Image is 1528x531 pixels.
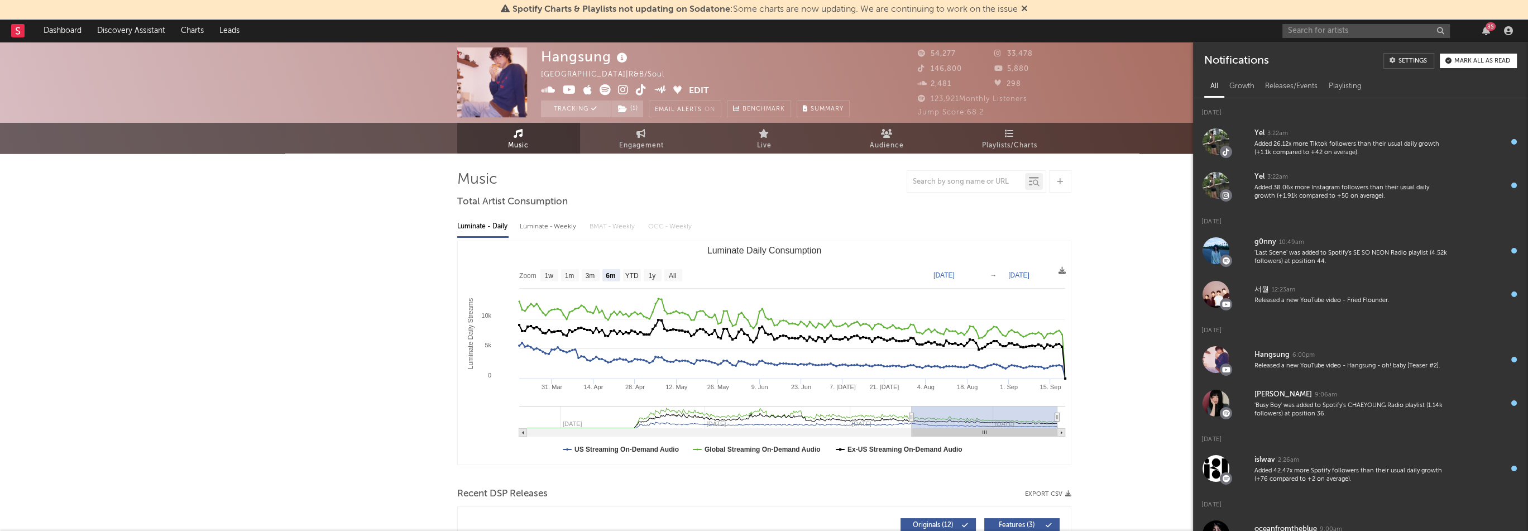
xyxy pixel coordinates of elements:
text: 23. Jun [791,384,811,390]
span: Originals ( 12 ) [908,522,959,529]
svg: Luminate Daily Consumption [458,241,1071,465]
text: 9. Jun [751,384,768,390]
span: 298 [994,80,1021,88]
a: 서월12:23amReleased a new YouTube video - Fried Flounder. [1193,272,1528,316]
div: 'Busy Boy' was added to Spotify's CHAEYOUNG Radio playlist (1.14k followers) at position 36. [1254,401,1451,419]
div: 6:00pm [1292,351,1315,360]
input: Search by song name or URL [907,178,1025,186]
a: Live [703,123,826,154]
div: Releases/Events [1259,77,1323,96]
div: Mark all as read [1454,58,1510,64]
a: Leads [212,20,247,42]
text: YTD [625,272,638,280]
span: Dismiss [1021,5,1028,14]
div: 12:23am [1272,286,1295,294]
a: Yel3:22amAdded 26.12x more Tiktok followers than their usual daily growth (+1.1k compared to +42 ... [1193,120,1528,164]
div: Released a new YouTube video - Fried Flounder. [1254,296,1451,305]
text: Global Streaming On-Demand Audio [704,446,820,453]
text: All [668,272,676,280]
div: [DATE] [1193,490,1528,512]
div: Settings [1398,58,1427,64]
a: Discovery Assistant [89,20,173,42]
text: 1w [544,272,553,280]
div: 3:22am [1267,130,1288,138]
a: [PERSON_NAME]9:06am'Busy Boy' was added to Spotify's CHAEYOUNG Radio playlist (1.14k followers) a... [1193,381,1528,425]
text: 5k [485,342,491,348]
span: 5,880 [994,65,1029,73]
span: Summary [811,106,844,112]
div: [DATE] [1193,98,1528,120]
text: 7. [DATE] [829,384,855,390]
div: Added 42.47x more Spotify followers than their usual daily growth (+76 compared to +2 on average). [1254,467,1451,484]
span: Engagement [619,139,664,152]
button: Edit [689,84,709,98]
div: Yel [1254,170,1264,184]
div: 3:22am [1267,173,1288,181]
text: 26. May [707,384,729,390]
a: Yel3:22amAdded 38.06x more Instagram followers than their usual daily growth (+1.91k compared to ... [1193,164,1528,207]
div: [DATE] [1193,425,1528,447]
span: Total Artist Consumption [457,195,568,209]
div: islwav [1254,453,1275,467]
div: [GEOGRAPHIC_DATA] | R&B/Soul [541,68,677,82]
a: Settings [1383,53,1434,69]
span: Audience [870,139,904,152]
span: : Some charts are now updating. We are continuing to work on the issue [512,5,1018,14]
div: Added 38.06x more Instagram followers than their usual daily growth (+1.91k compared to +50 on av... [1254,184,1451,201]
em: On [705,107,715,113]
div: 2:26am [1278,456,1299,465]
text: 31. Mar [541,384,562,390]
text: 1m [564,272,574,280]
div: 'Last Scene' was added to Spotify's SE SO NEON Radio playlist (4.52k followers) at position 44. [1254,249,1451,266]
a: Benchmark [727,101,791,117]
div: Hangsung [541,47,630,66]
text: 21. [DATE] [869,384,899,390]
text: [DATE] [1008,271,1029,279]
button: Mark all as read [1440,54,1517,68]
text: 6m [606,272,615,280]
div: [PERSON_NAME] [1254,388,1312,401]
text: 4. Aug [917,384,934,390]
text: 10k [481,312,491,319]
div: Hangsung [1254,348,1290,362]
div: 10:49am [1279,238,1304,247]
text: → [990,271,997,279]
text: 3m [585,272,595,280]
button: (1) [611,101,643,117]
span: 33,478 [994,50,1033,58]
button: Email AlertsOn [649,101,721,117]
span: 54,277 [918,50,956,58]
div: All [1204,77,1223,96]
button: Summary [797,101,850,117]
span: 2,481 [918,80,951,88]
span: ( 1 ) [611,101,644,117]
text: US Streaming On-Demand Audio [574,446,679,453]
a: islwav2:26amAdded 42.47x more Spotify followers than their usual daily growth (+76 compared to +2... [1193,447,1528,490]
a: Audience [826,123,949,154]
a: Engagement [580,123,703,154]
text: 18. Aug [956,384,977,390]
a: Charts [173,20,212,42]
text: [DATE] [933,271,955,279]
a: Hangsung6:00pmReleased a new YouTube video - Hangsung - oh! baby [Teaser #2]. [1193,338,1528,381]
text: 14. Apr [583,384,603,390]
text: Zoom [519,272,537,280]
div: g0nny [1254,236,1276,249]
text: Ex-US Streaming On-Demand Audio [847,446,962,453]
button: Tracking [541,101,611,117]
text: 12. May [665,384,688,390]
input: Search for artists [1282,24,1450,38]
span: Jump Score: 68.2 [918,109,984,116]
text: Luminate Daily Consumption [707,246,821,255]
span: Features ( 3 ) [991,522,1043,529]
text: Luminate Daily Streams [466,298,474,369]
div: Luminate - Weekly [520,217,578,236]
div: Playlisting [1323,77,1367,96]
div: 서월 [1254,283,1269,296]
div: [DATE] [1193,316,1528,338]
span: 146,800 [918,65,962,73]
span: Music [508,139,529,152]
a: Dashboard [36,20,89,42]
div: [DATE] [1193,207,1528,229]
text: 1. Sep [1000,384,1018,390]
